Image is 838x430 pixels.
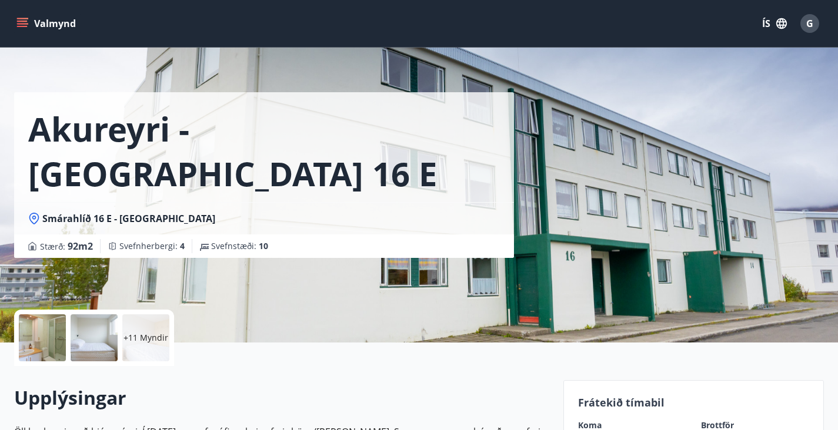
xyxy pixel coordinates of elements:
button: ÍS [756,13,793,34]
h2: Upplýsingar [14,385,549,411]
span: Smárahlíð 16 E - [GEOGRAPHIC_DATA] [42,212,215,225]
span: G [806,17,813,30]
p: +11 Myndir [123,332,168,344]
span: Svefnherbergi : [119,240,185,252]
span: Stærð : [40,239,93,253]
span: Svefnstæði : [211,240,268,252]
span: 4 [180,240,185,251]
button: menu [14,13,81,34]
span: 92 m2 [68,240,93,253]
h1: Akureyri - [GEOGRAPHIC_DATA] 16 E [28,106,500,196]
p: Frátekið tímabil [578,395,809,410]
button: G [796,9,824,38]
span: 10 [259,240,268,251]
